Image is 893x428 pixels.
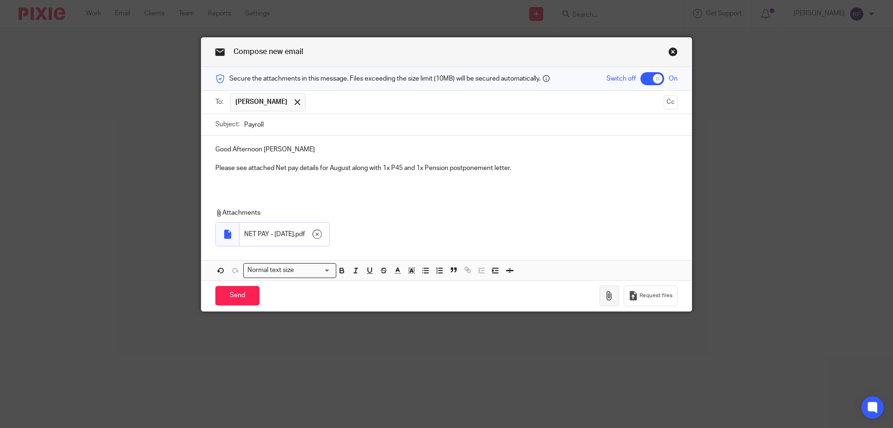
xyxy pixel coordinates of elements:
[215,163,678,173] p: Please see attached Net pay details for August along with 1x P45 and 1x Pension postponement letter.
[240,223,329,246] div: .
[297,265,331,275] input: Search for option
[215,208,665,217] p: Attachments
[244,230,294,239] span: NET PAY - [DATE]
[606,74,636,83] span: Switch off
[295,230,305,239] span: pdf
[235,97,287,107] span: [PERSON_NAME]
[229,74,540,83] span: Secure the attachments in this message. Files exceeding the size limit (10MB) will be secured aut...
[640,292,673,299] span: Request files
[215,120,240,129] label: Subject:
[246,265,296,275] span: Normal text size
[243,263,336,278] div: Search for option
[664,95,678,109] button: Cc
[215,145,678,154] p: Good Afternoon [PERSON_NAME]
[668,47,678,60] a: Close this dialog window
[215,286,260,306] input: Send
[215,97,226,107] label: To:
[669,74,678,83] span: On
[624,285,678,306] button: Request files
[233,48,303,55] span: Compose new email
